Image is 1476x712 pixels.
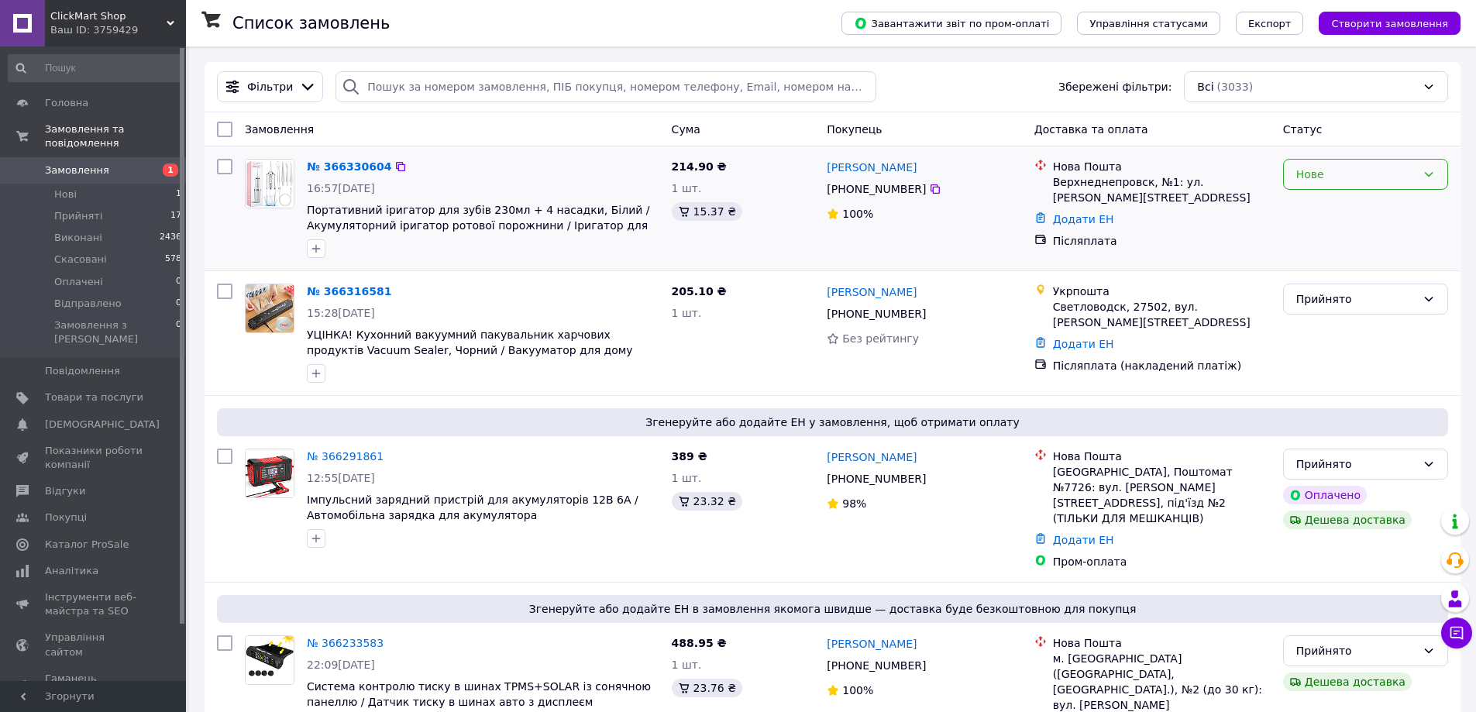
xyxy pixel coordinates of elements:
span: 1 [176,187,181,201]
button: Завантажити звіт по пром-оплаті [841,12,1061,35]
span: 578 [165,253,181,267]
span: Показники роботи компанії [45,444,143,472]
span: Завантажити звіт по пром-оплаті [854,16,1049,30]
a: Фото товару [245,635,294,685]
span: Фільтри [247,79,293,95]
a: [PERSON_NAME] [827,160,917,175]
div: [PHONE_NUMBER] [824,655,929,676]
span: 214.90 ₴ [672,160,727,173]
a: № 366233583 [307,637,384,649]
a: № 366330604 [307,160,391,173]
div: Післяплата (накладений платіж) [1053,358,1271,373]
div: Оплачено [1283,486,1367,504]
div: Дешева доставка [1283,511,1412,529]
span: Замовлення [245,123,314,136]
button: Створити замовлення [1319,12,1461,35]
a: Додати ЕН [1053,338,1114,350]
span: Гаманець компанії [45,672,143,700]
a: Фото товару [245,449,294,498]
span: Нові [54,187,77,201]
span: Доставка та оплата [1034,123,1148,136]
a: № 366291861 [307,450,384,463]
a: Фото товару [245,159,294,208]
div: [PHONE_NUMBER] [824,303,929,325]
img: Фото товару [246,284,294,332]
div: Светловодск, 27502, вул. [PERSON_NAME][STREET_ADDRESS] [1053,299,1271,330]
span: 1 [163,163,178,177]
button: Чат з покупцем [1441,617,1472,648]
span: ClickMart Shop [50,9,167,23]
div: Нова Пошта [1053,635,1271,651]
a: УЦІНКА! Кухонний вакуумний пакувальник харчових продуктів Vacuum Sealer, Чорний / Вакууматор для ... [307,328,633,356]
img: Фото товару [246,160,294,208]
span: (3033) [1217,81,1254,93]
span: Прийняті [54,209,102,223]
div: Дешева доставка [1283,672,1412,691]
span: 22:09[DATE] [307,659,375,671]
div: Прийнято [1296,291,1416,308]
span: 1 шт. [672,307,702,319]
span: 12:55[DATE] [307,472,375,484]
span: 17 [170,209,181,223]
span: Аналітика [45,564,98,578]
div: Прийнято [1296,642,1416,659]
div: 23.32 ₴ [672,492,742,511]
div: [PHONE_NUMBER] [824,468,929,490]
div: Укрпошта [1053,284,1271,299]
img: Фото товару [246,636,294,684]
span: 205.10 ₴ [672,285,727,298]
div: Нова Пошта [1053,159,1271,174]
a: Додати ЕН [1053,213,1114,225]
a: [PERSON_NAME] [827,449,917,465]
span: Відгуки [45,484,85,498]
div: Післяплата [1053,233,1271,249]
span: 98% [842,497,866,510]
a: [PERSON_NAME] [827,636,917,652]
span: Створити замовлення [1331,18,1448,29]
span: 1 шт. [672,472,702,484]
span: Головна [45,96,88,110]
button: Експорт [1236,12,1304,35]
span: Каталог ProSale [45,538,129,552]
input: Пошук [8,54,183,82]
span: 100% [842,684,873,697]
span: Замовлення [45,163,109,177]
span: 0 [176,275,181,289]
span: Замовлення та повідомлення [45,122,186,150]
span: Повідомлення [45,364,120,378]
span: Всі [1197,79,1213,95]
span: Без рейтингу [842,332,919,345]
span: 100% [842,208,873,220]
div: Нове [1296,166,1416,183]
div: 23.76 ₴ [672,679,742,697]
a: Додати ЕН [1053,534,1114,546]
div: Прийнято [1296,456,1416,473]
a: № 366316581 [307,285,391,298]
span: Управління сайтом [45,631,143,659]
span: Згенеруйте або додайте ЕН в замовлення якомога швидше — доставка буде безкоштовною для покупця [223,601,1442,617]
span: Замовлення з [PERSON_NAME] [54,318,176,346]
span: Інструменти веб-майстра та SEO [45,590,143,618]
span: 0 [176,318,181,346]
img: Фото товару [246,449,294,497]
a: [PERSON_NAME] [827,284,917,300]
span: Скасовані [54,253,107,267]
a: Фото товару [245,284,294,333]
div: Пром-оплата [1053,554,1271,569]
span: 15:28[DATE] [307,307,375,319]
span: Оплачені [54,275,103,289]
span: [DEMOGRAPHIC_DATA] [45,418,160,432]
span: 1 шт. [672,659,702,671]
span: Управління статусами [1089,18,1208,29]
span: Покупець [827,123,882,136]
div: Верхнеднепровск, №1: ул. [PERSON_NAME][STREET_ADDRESS] [1053,174,1271,205]
span: 2436 [160,231,181,245]
a: Портативний іригатор для зубів 230мл + 4 насадки, Білий / Акумуляторний іригатор ротової порожнин... [307,204,650,247]
span: 488.95 ₴ [672,637,727,649]
span: Експорт [1248,18,1292,29]
span: Імпульсний зарядний пристрій для акумуляторів 12В 6А / Автомобільна зарядка для акумулятора [307,494,638,521]
span: Виконані [54,231,102,245]
div: [GEOGRAPHIC_DATA], Поштомат №7726: вул. [PERSON_NAME][STREET_ADDRESS], під'їзд №2 (ТІЛЬКИ ДЛЯ МЕШ... [1053,464,1271,526]
a: Створити замовлення [1303,16,1461,29]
